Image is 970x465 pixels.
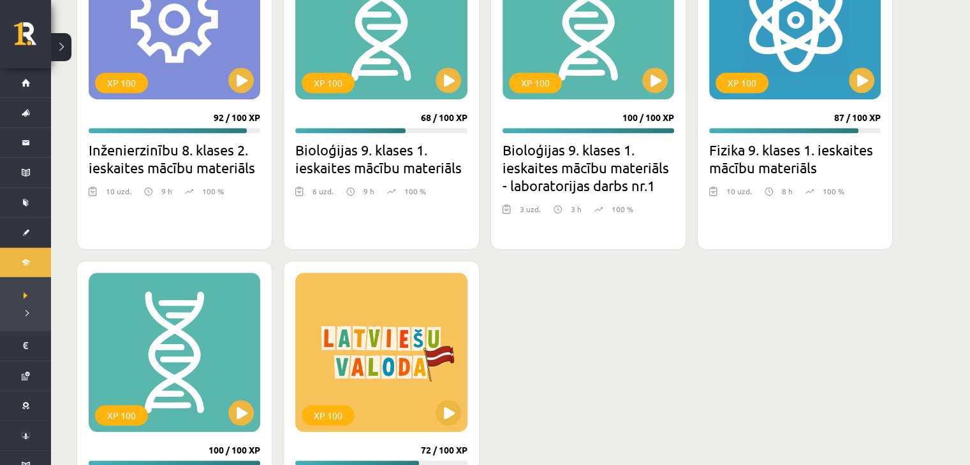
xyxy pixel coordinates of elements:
[571,203,582,215] p: 3 h
[716,73,768,93] div: XP 100
[364,185,374,197] p: 9 h
[89,141,260,176] h2: Inženierzinību 8. klases 2. ieskaites mācību materiāls
[161,185,172,197] p: 9 h
[14,22,51,54] a: Rīgas 1. Tālmācības vidusskola
[202,185,224,197] p: 100 %
[612,203,633,215] p: 100 %
[295,141,467,176] h2: Bioloģijas 9. klases 1. ieskaites mācību materiāls
[312,185,334,204] div: 6 uzd.
[520,203,541,222] div: 3 uzd.
[106,185,131,204] div: 10 uzd.
[782,185,793,197] p: 8 h
[709,141,881,176] h2: Fizika 9. klases 1. ieskaites mācību materiāls
[509,73,562,93] div: XP 100
[823,185,844,197] p: 100 %
[95,73,148,93] div: XP 100
[404,185,426,197] p: 100 %
[726,185,752,204] div: 10 uzd.
[302,405,355,426] div: XP 100
[503,141,674,194] h2: Bioloģijas 9. klases 1. ieskaites mācību materiāls - laboratorijas darbs nr.1
[95,405,148,426] div: XP 100
[302,73,355,93] div: XP 100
